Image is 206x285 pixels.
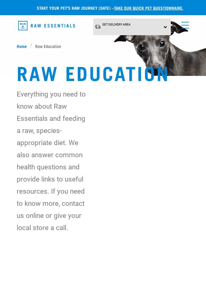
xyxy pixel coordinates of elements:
[17,61,189,83] h1: Raw Education
[114,7,184,9] a: take our quick pet questionnaire.
[178,18,189,29] a: menu
[17,88,86,234] p: Everything you need to know about Raw Essentials and feeding a raw, species-appropriate diet. We ...
[17,43,30,49] a: Home
[95,24,101,29] img: van-moving.png
[18,21,75,30] img: Raw Essentials Logo
[17,43,27,49] span: Home
[17,43,189,49] nav: breadcrumbs
[102,23,131,26] span: Set Delivery Area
